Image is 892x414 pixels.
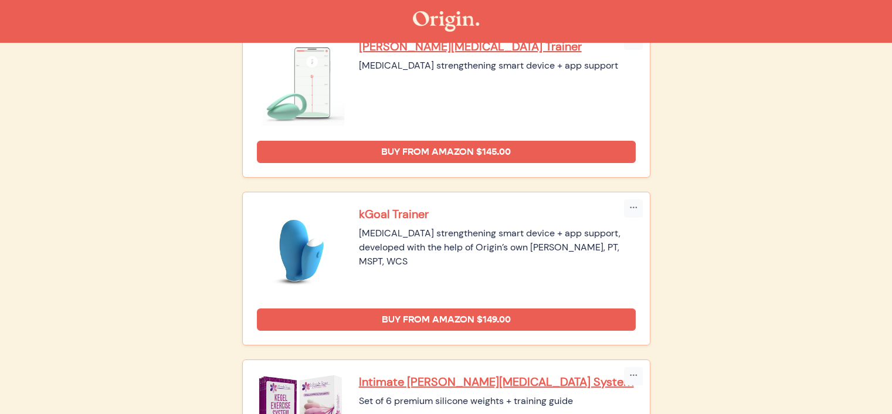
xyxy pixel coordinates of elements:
a: kGoal Trainer [359,206,636,222]
div: Set of 6 premium silicone weights + training guide [359,394,636,408]
a: [PERSON_NAME][MEDICAL_DATA] Trainer [359,39,636,54]
a: Intimate [PERSON_NAME][MEDICAL_DATA] System [359,374,636,389]
img: Elvie Pelvic Floor Trainer [257,39,345,127]
a: Buy from Amazon $149.00 [257,308,636,331]
img: The Origin Shop [413,11,479,32]
div: [MEDICAL_DATA] strengthening smart device + app support, developed with the help of Origin’s own ... [359,226,636,269]
div: [MEDICAL_DATA] strengthening smart device + app support [359,59,636,73]
img: kGoal Trainer [257,206,345,294]
a: Buy from Amazon $145.00 [257,141,636,163]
